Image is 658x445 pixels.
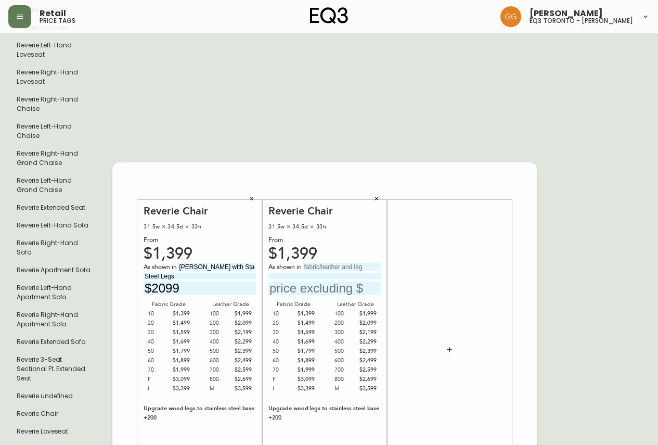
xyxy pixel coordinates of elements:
[210,375,231,384] div: 800
[268,404,381,423] div: Upgrade wood legs to stainless steel base +200
[8,387,100,405] li: Large Hang Tag
[8,261,100,279] li: Large Hang Tag
[230,337,252,347] div: $2,299
[230,309,252,319] div: $1,999
[355,309,377,319] div: $1,999
[210,384,231,393] div: M
[144,205,256,218] div: Reverie Chair
[230,356,252,365] div: $2,499
[210,356,231,365] div: 600
[273,347,294,356] div: 50
[355,375,377,384] div: $2,699
[169,337,190,347] div: $1,699
[530,18,633,24] h5: eq3 toronto - [PERSON_NAME]
[144,222,256,232] div: 31.5w × 34.5d × 33h
[169,328,190,337] div: $1,599
[355,328,377,337] div: $2,199
[148,365,169,375] div: 70
[294,375,315,384] div: $3,099
[268,249,381,259] div: $1,399
[334,328,356,337] div: 300
[8,145,100,172] li: Large Hang Tag
[268,205,381,218] div: Reverie Chair
[273,328,294,337] div: 30
[210,365,231,375] div: 700
[334,309,356,319] div: 100
[294,328,315,337] div: $1,599
[268,263,303,272] span: As shown in
[40,9,66,18] span: Retail
[8,351,100,387] li: Large Hang Tag
[8,306,100,333] li: Large Hang Tag
[530,9,603,18] span: [PERSON_NAME]
[8,63,100,91] li: Large Hang Tag
[210,328,231,337] div: 300
[230,375,252,384] div: $2,699
[230,328,252,337] div: $2,199
[355,356,377,365] div: $2,499
[169,365,190,375] div: $1,999
[273,356,294,365] div: 60
[355,384,377,393] div: $3,599
[334,365,356,375] div: 700
[148,328,169,337] div: 30
[310,7,349,24] img: logo
[144,300,194,309] div: Fabric Grade
[169,356,190,365] div: $1,899
[355,365,377,375] div: $2,599
[210,319,231,328] div: 200
[40,18,75,24] h5: price tags
[294,347,315,356] div: $1,799
[8,279,100,306] li: Large Hang Tag
[169,375,190,384] div: $3,099
[273,337,294,347] div: 40
[334,356,356,365] div: 600
[169,347,190,356] div: $1,799
[268,236,381,245] div: From
[268,300,319,309] div: Fabric Grade
[294,384,315,393] div: $3,399
[334,319,356,328] div: 200
[268,282,381,296] input: price excluding $
[8,36,100,63] li: Large Hang Tag
[169,309,190,319] div: $1,399
[8,91,100,118] li: Large Hang Tag
[8,333,100,351] li: Large Hang Tag
[8,118,100,145] li: Large Hang Tag
[330,300,381,309] div: Leather Grade
[144,263,178,272] span: As shown in
[334,375,356,384] div: 800
[148,319,169,328] div: 20
[8,405,100,423] li: Large Hang Tag
[148,309,169,319] div: 10
[148,356,169,365] div: 60
[8,217,100,234] li: Large Hang Tag
[8,423,100,440] li: Large Hang Tag
[144,282,256,296] input: price excluding $
[355,319,377,328] div: $2,099
[148,347,169,356] div: 50
[8,199,100,217] li: Large Hang Tag
[178,263,256,271] input: fabric/leather and leg
[355,337,377,347] div: $2,299
[303,263,381,271] input: fabric/leather and leg
[500,6,521,27] img: dbfc93a9366efef7dcc9a31eef4d00a7
[273,365,294,375] div: 70
[230,365,252,375] div: $2,599
[294,309,315,319] div: $1,399
[355,347,377,356] div: $2,399
[8,172,100,199] li: Large Hang Tag
[144,236,256,245] div: From
[273,384,294,393] div: I
[294,337,315,347] div: $1,699
[148,337,169,347] div: 40
[210,347,231,356] div: 500
[294,365,315,375] div: $1,999
[334,347,356,356] div: 500
[334,384,356,393] div: M
[144,249,256,259] div: $1,399
[210,337,231,347] div: 400
[273,375,294,384] div: F
[230,319,252,328] div: $2,099
[8,234,100,261] li: Large Hang Tag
